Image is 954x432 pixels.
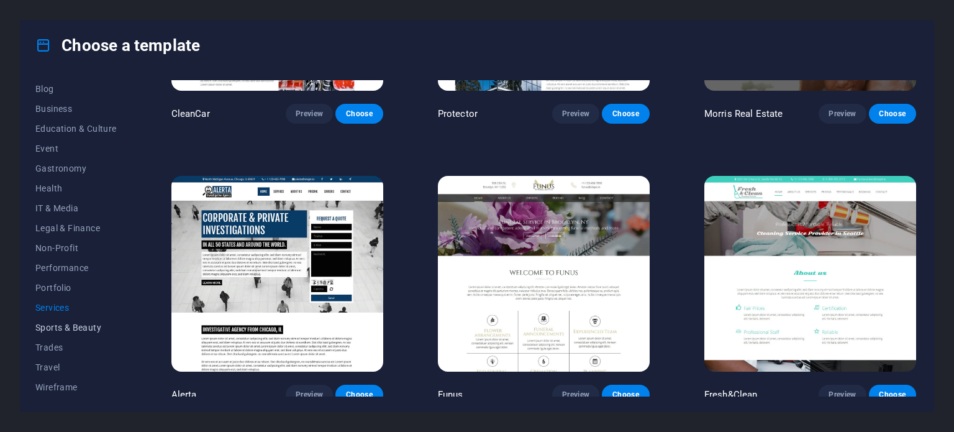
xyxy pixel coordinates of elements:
span: Preview [562,109,589,119]
p: CleanCar [171,108,210,120]
img: Fresh&Clean [704,176,916,371]
img: Alerta [171,176,383,371]
h4: Choose a template [35,35,200,55]
button: Preview [552,385,599,405]
button: Blog [35,79,117,99]
span: Choose [612,390,639,400]
img: website_grey.svg [20,32,30,42]
button: Preview [552,104,599,124]
p: Alerta [171,388,197,401]
span: Services [35,303,117,313]
button: Sports & Beauty [35,318,117,338]
span: Sports & Beauty [35,323,117,333]
button: Portfolio [35,278,117,298]
button: Education & Culture [35,119,117,139]
img: logo_orange.svg [20,20,30,30]
p: Funus [438,388,463,401]
button: Choose [602,385,649,405]
button: Preview [286,104,333,124]
span: Choose [345,390,373,400]
button: Services [35,298,117,318]
button: Preview [286,385,333,405]
span: Portfolio [35,283,117,293]
span: Choose [879,390,906,400]
button: Choose [602,104,649,124]
button: Travel [35,357,117,377]
button: Non-Profit [35,238,117,258]
span: Preview [829,390,856,400]
button: Preview [819,385,866,405]
button: Choose [335,104,383,124]
button: Wireframe [35,377,117,397]
span: Blog [35,84,117,94]
span: Legal & Finance [35,223,117,233]
img: Funus [438,176,650,371]
span: IT & Media [35,203,117,213]
button: Preview [819,104,866,124]
span: Choose [612,109,639,119]
span: Education & Culture [35,124,117,134]
span: Choose [879,109,906,119]
span: Preview [829,109,856,119]
img: tab_domain_overview_orange.svg [34,72,43,82]
button: Business [35,99,117,119]
button: Gastronomy [35,159,117,178]
img: tab_keywords_by_traffic_grey.svg [124,72,134,82]
span: Preview [562,390,589,400]
p: Fresh&Clean [704,388,758,401]
p: Protector [438,108,478,120]
button: Choose [869,385,916,405]
span: Non-Profit [35,243,117,253]
button: Performance [35,258,117,278]
span: Performance [35,263,117,273]
span: Wireframe [35,382,117,392]
span: Trades [35,342,117,352]
button: Event [35,139,117,159]
div: Keywords by Traffic [137,73,209,81]
button: Health [35,178,117,198]
p: Morris Real Estate [704,108,783,120]
span: Choose [345,109,373,119]
span: Gastronomy [35,163,117,173]
div: Domain Overview [47,73,111,81]
button: Legal & Finance [35,218,117,238]
span: Business [35,104,117,114]
button: Choose [335,385,383,405]
button: IT & Media [35,198,117,218]
span: Travel [35,362,117,372]
button: Trades [35,338,117,357]
span: Event [35,144,117,154]
div: Domain: [DOMAIN_NAME] [32,32,137,42]
div: v 4.0.25 [35,20,61,30]
span: Health [35,183,117,193]
span: Preview [296,390,323,400]
button: Choose [869,104,916,124]
span: Preview [296,109,323,119]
